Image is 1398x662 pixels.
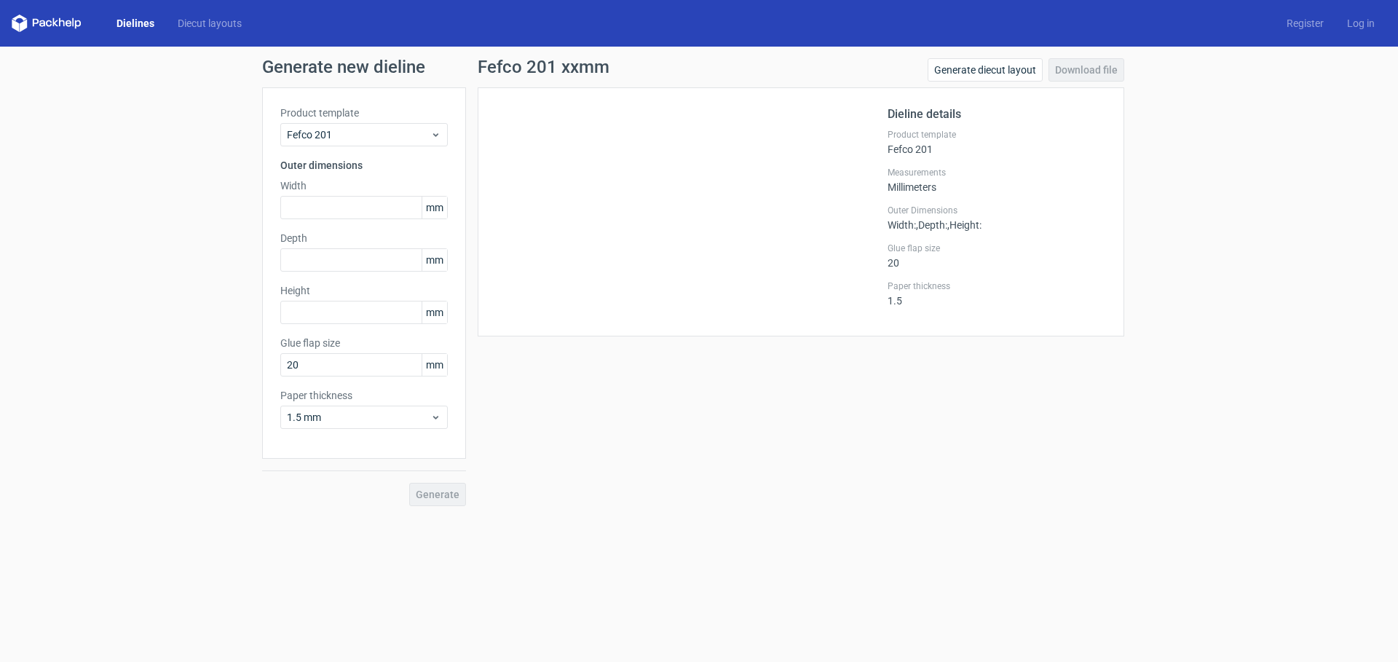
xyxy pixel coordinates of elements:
a: Diecut layouts [166,16,253,31]
a: Register [1275,16,1335,31]
label: Measurements [888,167,1106,178]
span: mm [422,249,447,271]
label: Paper thickness [888,280,1106,292]
label: Product template [280,106,448,120]
span: mm [422,354,447,376]
div: Fefco 201 [888,129,1106,155]
a: Generate diecut layout [928,58,1043,82]
h1: Fefco 201 xxmm [478,58,609,76]
span: mm [422,197,447,218]
label: Glue flap size [888,243,1106,254]
span: Width : [888,219,916,231]
label: Width [280,178,448,193]
a: Log in [1335,16,1386,31]
h1: Generate new dieline [262,58,1136,76]
div: 20 [888,243,1106,269]
span: Fefco 201 [287,127,430,142]
span: mm [422,302,447,323]
label: Depth [280,231,448,245]
h2: Dieline details [888,106,1106,123]
span: , Depth : [916,219,947,231]
h3: Outer dimensions [280,158,448,173]
a: Dielines [105,16,166,31]
label: Glue flap size [280,336,448,350]
div: 1.5 [888,280,1106,307]
label: Height [280,283,448,298]
div: Millimeters [888,167,1106,193]
label: Paper thickness [280,388,448,403]
label: Outer Dimensions [888,205,1106,216]
span: , Height : [947,219,982,231]
span: 1.5 mm [287,410,430,425]
label: Product template [888,129,1106,141]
